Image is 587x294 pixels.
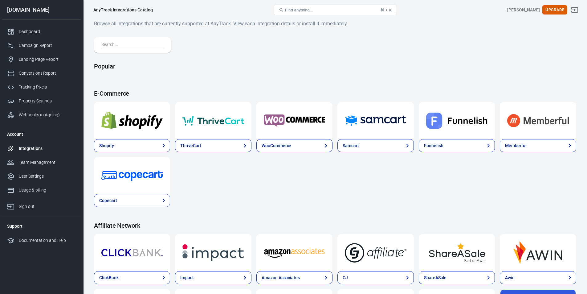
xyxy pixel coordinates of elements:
[337,234,414,271] a: CJ
[2,80,81,94] a: Tracking Pixels
[264,110,325,132] img: WooCommerce
[337,139,414,152] a: Samcart
[507,110,569,132] img: Memberful
[94,102,170,139] a: Shopify
[175,234,251,271] a: Impact
[274,5,397,15] button: Find anything...⌘ + K
[94,234,170,271] a: ClickBank
[2,39,81,52] a: Campaign Report
[94,20,576,27] h6: Browse all integrations that are currently supported at AnyTrack. View each integration details o...
[2,108,81,122] a: Webhooks (outgoing)
[99,197,117,204] div: Copecart
[19,112,76,118] div: Webhooks (outgoing)
[19,145,76,152] div: Integrations
[2,7,81,13] div: [DOMAIN_NAME]
[337,102,414,139] a: Samcart
[256,234,332,271] a: Amazon Associates
[94,63,576,70] h4: Popular
[2,169,81,183] a: User Settings
[343,143,359,149] div: Samcart
[180,275,194,281] div: Impact
[419,102,495,139] a: Funnelish
[285,8,313,12] span: Find anything...
[419,234,495,271] a: ShareASale
[419,271,495,284] a: ShareASale
[19,98,76,104] div: Property Settings
[256,102,332,139] a: WooCommerce
[337,271,414,284] a: CJ
[94,139,170,152] a: Shopify
[94,271,170,284] a: ClickBank
[2,25,81,39] a: Dashboard
[2,94,81,108] a: Property Settings
[256,139,332,152] a: WooCommerce
[175,271,251,284] a: Impact
[262,275,300,281] div: Amazon Associates
[19,203,76,210] div: Sign out
[256,271,332,284] a: Amazon Associates
[2,52,81,66] a: Landing Page Report
[19,173,76,180] div: User Settings
[182,242,244,264] img: Impact
[19,28,76,35] div: Dashboard
[567,2,582,17] a: Sign out
[2,66,81,80] a: Conversions Report
[500,271,576,284] a: Awin
[175,102,251,139] a: ThriveCart
[180,143,201,149] div: ThriveCart
[175,139,251,152] a: ThriveCart
[94,194,170,207] a: Copecart
[2,219,81,234] li: Support
[93,7,153,13] div: AnyTrack Integrations Catalog
[542,5,567,15] button: Upgrade
[424,275,447,281] div: ShareASale
[419,139,495,152] a: Funnelish
[507,7,540,13] div: Account id: ALiREBa8
[101,242,163,264] img: ClickBank
[99,143,114,149] div: Shopify
[19,56,76,63] div: Landing Page Report
[424,143,443,149] div: Funnelish
[94,222,576,229] h4: Affiliate Network
[2,155,81,169] a: Team Management
[505,143,527,149] div: Memberful
[19,70,76,77] div: Conversions Report
[2,183,81,197] a: Usage & billing
[94,90,576,97] h4: E-Commerce
[2,142,81,155] a: Integrations
[264,242,325,264] img: Amazon Associates
[343,275,348,281] div: CJ
[500,139,576,152] a: Memberful
[500,234,576,271] a: Awin
[19,42,76,49] div: Campaign Report
[507,242,569,264] img: Awin
[182,110,244,132] img: ThriveCart
[99,275,119,281] div: ClickBank
[345,242,406,264] img: CJ
[500,102,576,139] a: Memberful
[19,84,76,90] div: Tracking Pixels
[2,127,81,142] li: Account
[426,242,487,264] img: ShareASale
[262,143,291,149] div: WooCommerce
[426,110,487,132] img: Funnelish
[94,157,170,194] a: Copecart
[19,237,76,244] div: Documentation and Help
[2,197,81,213] a: Sign out
[101,41,161,49] input: Search...
[380,8,392,12] div: ⌘ + K
[19,159,76,166] div: Team Management
[505,275,515,281] div: Awin
[101,110,163,132] img: Shopify
[19,187,76,193] div: Usage & billing
[101,164,163,187] img: Copecart
[345,110,406,132] img: Samcart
